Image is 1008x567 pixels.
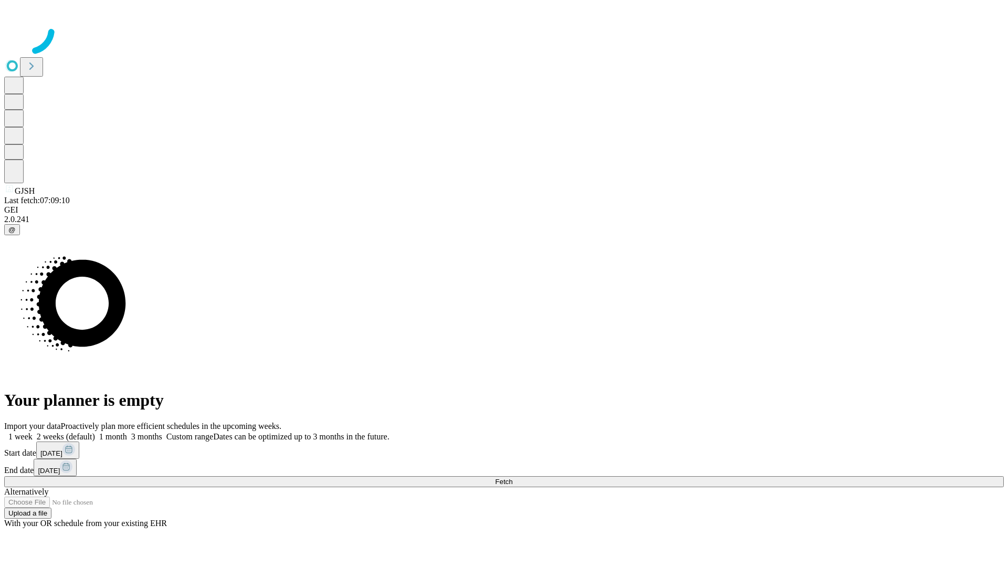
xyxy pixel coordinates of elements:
[4,391,1004,410] h1: Your planner is empty
[36,442,79,459] button: [DATE]
[8,226,16,234] span: @
[4,196,70,205] span: Last fetch: 07:09:10
[495,478,512,486] span: Fetch
[15,186,35,195] span: GJSH
[166,432,213,441] span: Custom range
[131,432,162,441] span: 3 months
[4,519,167,528] span: With your OR schedule from your existing EHR
[61,422,281,430] span: Proactively plan more efficient schedules in the upcoming weeks.
[37,432,95,441] span: 2 weeks (default)
[34,459,77,476] button: [DATE]
[4,205,1004,215] div: GEI
[4,215,1004,224] div: 2.0.241
[4,487,48,496] span: Alternatively
[4,442,1004,459] div: Start date
[8,432,33,441] span: 1 week
[38,467,60,475] span: [DATE]
[99,432,127,441] span: 1 month
[4,422,61,430] span: Import your data
[4,476,1004,487] button: Fetch
[40,449,62,457] span: [DATE]
[4,508,51,519] button: Upload a file
[213,432,389,441] span: Dates can be optimized up to 3 months in the future.
[4,459,1004,476] div: End date
[4,224,20,235] button: @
